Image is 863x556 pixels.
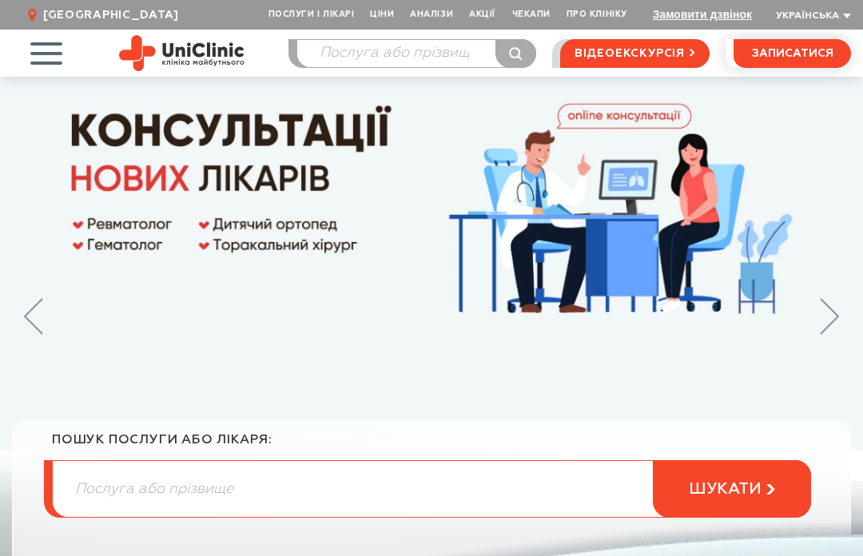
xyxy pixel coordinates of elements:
[297,40,535,67] input: Послуга або прізвище
[653,8,752,21] button: Замовити дзвінок
[119,35,245,71] img: Uniclinic
[653,460,811,518] button: шукати
[560,39,710,68] a: відеоекскурсія
[752,48,833,59] span: записатися
[689,479,762,499] span: шукати
[43,8,179,22] span: [GEOGRAPHIC_DATA]
[772,10,851,22] button: Українська
[776,11,839,21] span: Українська
[53,461,810,517] input: Послуга або прізвище
[734,39,851,68] button: записатися
[52,432,811,460] div: пошук послуги або лікаря:
[575,40,685,67] span: відеоекскурсія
